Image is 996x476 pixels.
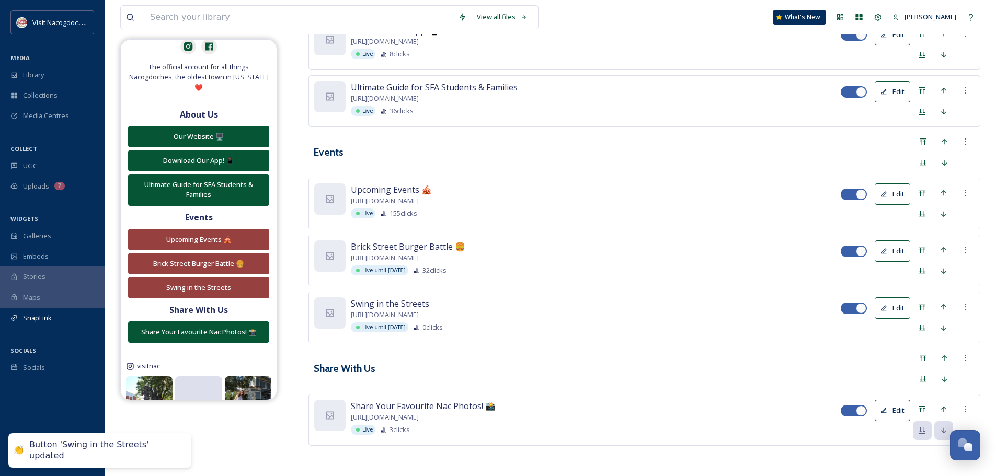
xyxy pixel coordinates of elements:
[351,322,408,332] div: Live until [DATE]
[128,229,269,250] button: Upcoming Events 🎪
[128,174,269,205] button: Ultimate Guide for SFA Students & Families
[351,310,419,320] span: [URL][DOMAIN_NAME]
[351,412,419,422] span: [URL][DOMAIN_NAME]
[134,132,264,142] div: Our Website 🖥️
[134,156,264,166] div: Download Our App! 📱
[390,49,410,59] span: 8 clicks
[23,251,49,261] span: Embeds
[169,304,228,316] strong: Share With Us
[390,425,410,435] span: 3 clicks
[17,17,27,28] img: images%20%281%29.jpeg
[23,70,44,80] span: Library
[134,180,264,200] div: Ultimate Guide for SFA Students & Families
[23,90,58,100] span: Collections
[390,208,417,218] span: 155 clicks
[126,62,271,92] span: The official account for all things Nacogdoches, the oldest town in [US_STATE] ❤️
[351,94,419,103] span: [URL][DOMAIN_NAME]
[351,425,375,435] div: Live
[10,346,36,354] span: SOCIALS
[472,7,533,27] a: View all files
[23,181,49,191] span: Uploads
[23,111,69,121] span: Media Centres
[126,376,173,423] img: 562084426_18535516066000862_4800955142856708786_n.jpg
[351,183,432,196] span: Upcoming Events 🎪
[773,10,826,25] a: What's New
[351,265,408,275] div: Live until [DATE]
[422,322,443,332] span: 0 clicks
[225,376,271,423] img: 559539405_18533279197000862_5869169587715282490_n.jpg
[14,445,24,456] div: 👏
[185,212,213,223] strong: Events
[10,54,30,62] span: MEDIA
[128,321,269,343] button: Share Your Favourite Nac Photos! 📸
[351,253,419,263] span: [URL][DOMAIN_NAME]
[128,150,269,171] button: Download Our App! 📱
[128,253,269,274] button: Brick Street Burger Battle 🍔
[134,259,264,269] div: Brick Street Burger Battle 🍔
[314,145,344,160] h3: Events
[351,196,419,206] span: [URL][DOMAIN_NAME]
[887,7,961,27] a: [PERSON_NAME]
[422,265,447,275] span: 32 clicks
[134,283,264,293] div: Swing in the Streets
[128,277,269,298] button: Swing in the Streets
[23,161,37,171] span: UGC
[875,240,910,262] button: Edit
[875,297,910,319] button: Edit
[950,430,980,460] button: Open Chat
[875,81,910,102] button: Edit
[29,439,181,461] div: Button 'Swing in the Streets' updated
[23,363,45,373] span: Socials
[180,109,218,120] strong: About Us
[351,49,375,59] div: Live
[134,235,264,245] div: Upcoming Events 🎪
[351,208,375,218] div: Live
[875,400,910,421] button: Edit
[351,81,518,94] span: Ultimate Guide for SFA Students & Families
[134,327,264,337] div: Share Your Favourite Nac Photos! 📸
[875,24,910,45] button: Edit
[10,215,38,223] span: WIDGETS
[351,297,429,310] span: Swing in the Streets
[390,106,414,116] span: 36 clicks
[351,37,419,47] span: [URL][DOMAIN_NAME]
[314,361,375,376] h3: Share With Us
[351,400,496,412] span: Share Your Favourite Nac Photos! 📸
[23,272,45,282] span: Stories
[23,293,40,303] span: Maps
[32,17,90,27] span: Visit Nacogdoches
[137,361,160,371] span: visitnac
[875,183,910,205] button: Edit
[23,313,52,323] span: SnapLink
[351,240,465,253] span: Brick Street Burger Battle 🍔
[54,182,65,190] div: 7
[128,126,269,147] button: Our Website 🖥️
[10,145,37,153] span: COLLECT
[145,6,453,29] input: Search your library
[351,106,375,116] div: Live
[905,12,956,21] span: [PERSON_NAME]
[23,231,51,241] span: Galleries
